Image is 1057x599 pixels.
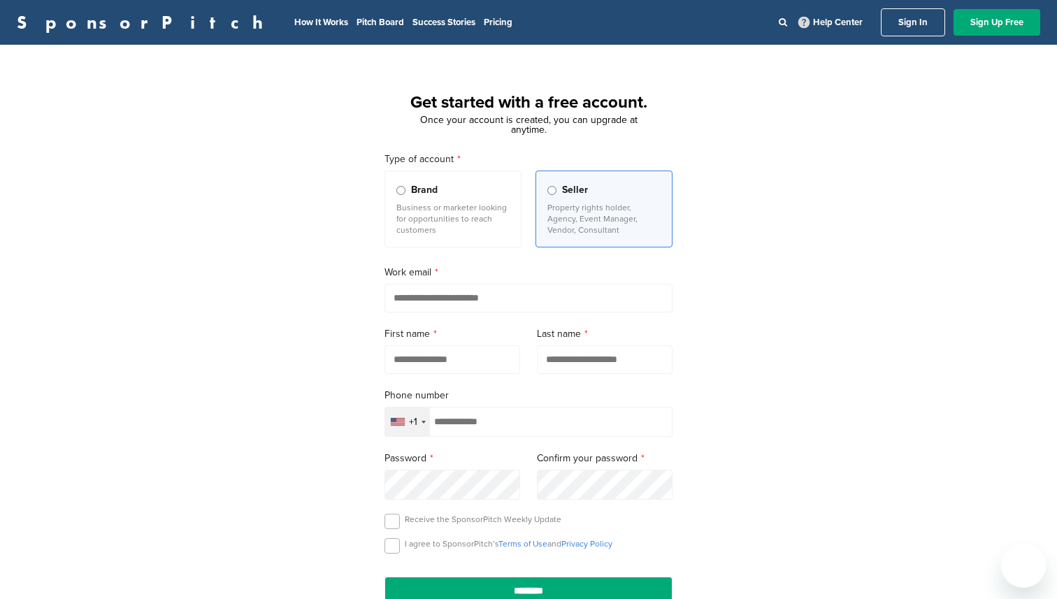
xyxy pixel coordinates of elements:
iframe: Bouton de lancement de la fenêtre de messagerie [1001,543,1046,588]
input: Seller Property rights holder, Agency, Event Manager, Vendor, Consultant [547,186,556,195]
label: Password [384,451,520,466]
a: Pricing [484,17,512,28]
a: Sign In [881,8,945,36]
a: SponsorPitch [17,13,272,31]
div: +1 [409,417,417,427]
span: Once your account is created, you can upgrade at anytime. [420,114,638,136]
input: Brand Business or marketer looking for opportunities to reach customers [396,186,405,195]
p: Property rights holder, Agency, Event Manager, Vendor, Consultant [547,202,661,236]
label: Last name [537,326,673,342]
a: Privacy Policy [561,539,612,549]
a: How It Works [294,17,348,28]
a: Help Center [796,14,865,31]
label: Work email [384,265,673,280]
div: Selected country [385,407,430,436]
label: Confirm your password [537,451,673,466]
a: Pitch Board [357,17,404,28]
span: Brand [411,182,438,198]
p: Receive the SponsorPitch Weekly Update [405,514,561,525]
h1: Get started with a free account. [368,90,689,115]
span: Seller [562,182,588,198]
a: Success Stories [412,17,475,28]
p: Business or marketer looking for opportunities to reach customers [396,202,510,236]
label: Phone number [384,388,673,403]
p: I agree to SponsorPitch’s and [405,538,612,549]
label: First name [384,326,520,342]
a: Terms of Use [498,539,547,549]
a: Sign Up Free [954,9,1040,36]
label: Type of account [384,152,673,167]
